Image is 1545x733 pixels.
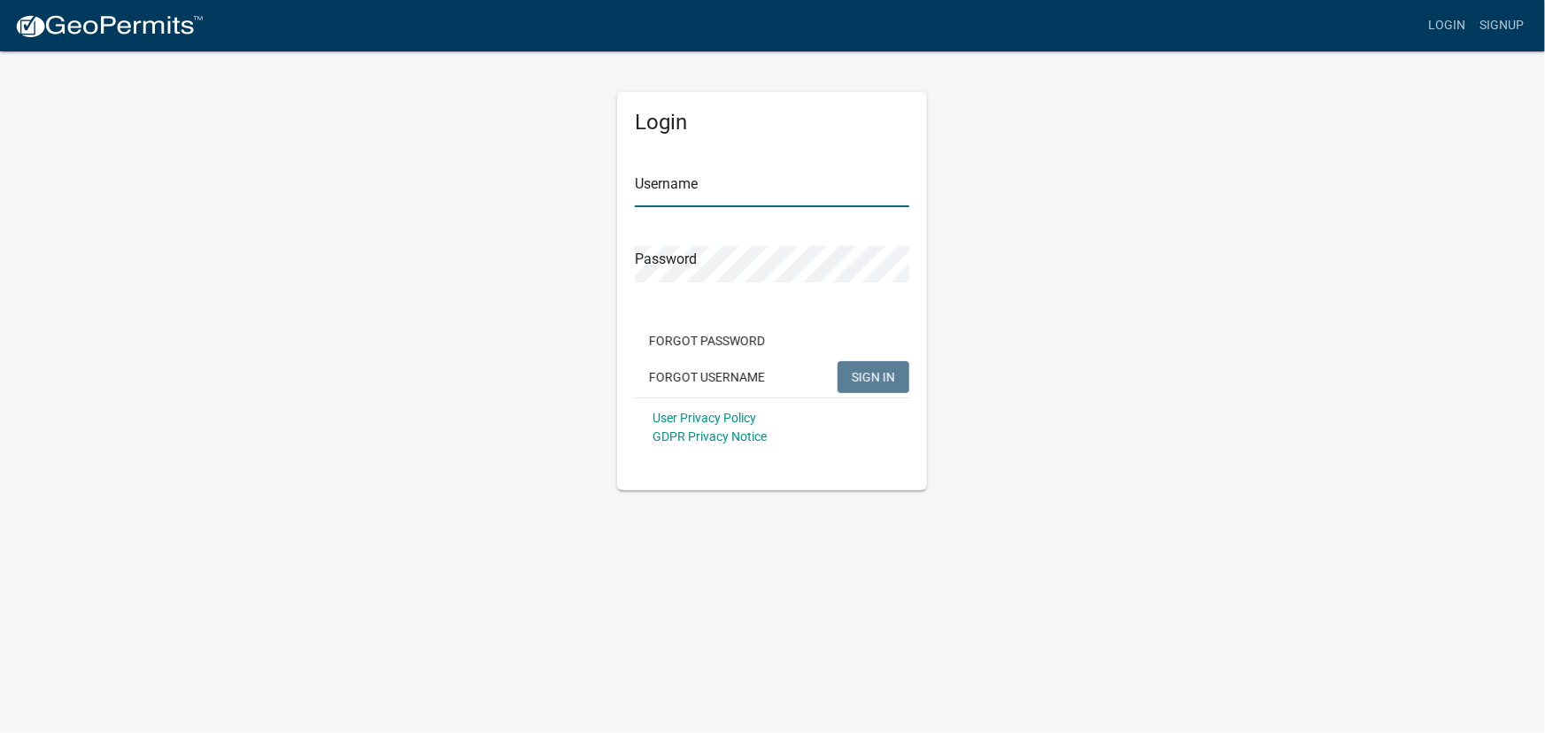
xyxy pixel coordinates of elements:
[635,361,779,393] button: Forgot Username
[1472,9,1531,42] a: Signup
[1421,9,1472,42] a: Login
[635,325,779,357] button: Forgot Password
[653,429,767,444] a: GDPR Privacy Notice
[635,110,909,135] h5: Login
[838,361,909,393] button: SIGN IN
[852,369,895,383] span: SIGN IN
[653,411,756,425] a: User Privacy Policy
